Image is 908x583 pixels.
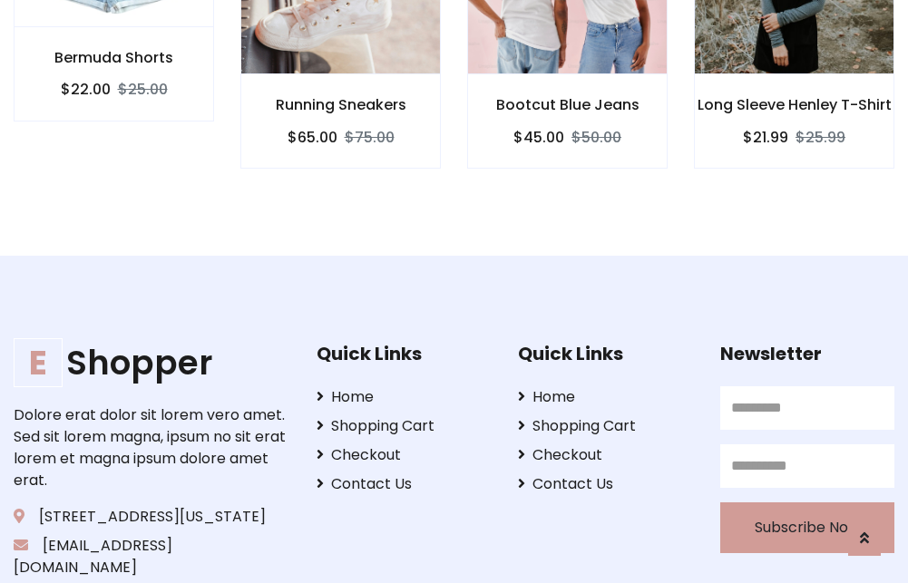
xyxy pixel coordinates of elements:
[743,129,788,146] h6: $21.99
[796,127,845,148] del: $25.99
[317,343,491,364] h5: Quick Links
[345,127,395,148] del: $75.00
[317,386,491,408] a: Home
[288,129,337,146] h6: $65.00
[513,129,564,146] h6: $45.00
[518,415,692,437] a: Shopping Cart
[468,96,667,113] h6: Bootcut Blue Jeans
[241,96,440,113] h6: Running Sneakers
[317,473,491,495] a: Contact Us
[518,444,692,466] a: Checkout
[118,79,168,100] del: $25.00
[518,473,692,495] a: Contact Us
[61,81,111,98] h6: $22.00
[518,343,692,364] h5: Quick Links
[14,338,63,387] span: E
[14,343,288,383] a: EShopper
[15,49,213,66] h6: Bermuda Shorts
[720,343,894,364] h5: Newsletter
[14,506,288,528] p: [STREET_ADDRESS][US_STATE]
[14,535,288,578] p: [EMAIL_ADDRESS][DOMAIN_NAME]
[571,127,621,148] del: $50.00
[317,415,491,437] a: Shopping Cart
[720,502,894,553] button: Subscribe Now
[14,343,288,383] h1: Shopper
[317,444,491,466] a: Checkout
[518,386,692,408] a: Home
[695,96,893,113] h6: Long Sleeve Henley T-Shirt
[14,404,288,491] p: Dolore erat dolor sit lorem vero amet. Sed sit lorem magna, ipsum no sit erat lorem et magna ipsu...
